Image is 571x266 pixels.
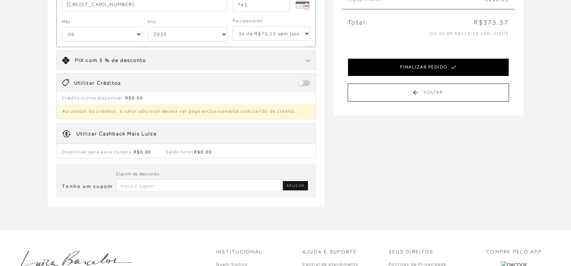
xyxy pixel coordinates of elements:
[166,149,212,154] span: Saldo total:
[430,31,509,36] span: ou 3x de R$125,19 sem juros
[74,80,121,87] span: Utilizar Créditos
[116,171,160,177] label: Cupom de desconto
[233,18,263,24] label: Parcelamento
[134,149,152,154] span: R$0,00
[62,18,71,25] label: Mês
[283,181,308,190] a: Aplicar Código
[147,18,156,25] label: Ano
[306,59,310,62] img: chevron
[486,248,542,256] p: COMPRE PELO APP
[76,130,157,137] div: Utilizar Cashback Mais Luíza
[216,248,263,256] p: Institucional
[474,18,509,27] span: R$375,57
[194,149,212,154] span: R$0,00
[62,95,124,100] span: Crédito online disponível:
[348,58,509,76] button: FINALIZAR PEDIDO
[57,104,316,119] p: Ao utilizar os créditos, o valor adicional deverá ser pago exclusivamente com cartão de crédito.
[116,179,310,192] input: Inserir Código da Promoção
[75,57,84,63] span: PIX
[348,18,368,27] span: Total:
[286,183,304,188] span: APLICAR
[86,57,146,63] span: com 5 % de desconto
[389,248,433,256] p: Seus Direitos
[348,84,509,102] button: Voltar
[302,248,357,256] p: Ajuda e Suporte
[62,183,113,190] h3: Tenho um cupom
[125,95,143,100] span: R$0.00
[62,149,151,154] span: Disponível para essa compra:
